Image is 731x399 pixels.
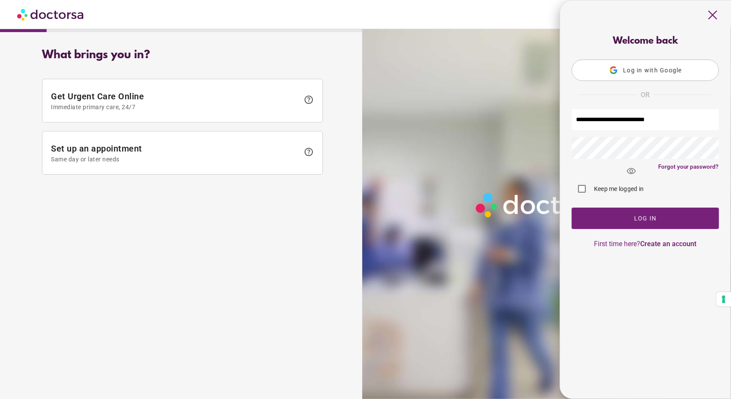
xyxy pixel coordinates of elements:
[658,163,719,170] a: Forgot your password?
[623,67,682,74] span: Log in with Google
[704,7,721,23] span: close
[42,49,323,62] div: What brings you in?
[634,215,657,222] span: Log In
[51,143,299,163] span: Set up an appointment
[620,160,643,183] span: visibility
[472,189,618,221] img: Logo-Doctorsa-trans-White-partial-flat.png
[51,104,299,110] span: Immediate primary care, 24/7
[641,89,650,101] span: OR
[641,240,697,248] a: Create an account
[592,185,644,193] label: Keep me logged in
[572,208,719,229] button: Log In
[304,95,314,105] span: help
[51,156,299,163] span: Same day or later needs
[51,91,299,110] span: Get Urgent Care Online
[572,36,719,47] div: Welcome back
[304,147,314,157] span: help
[572,60,719,81] button: Log in with Google
[716,292,731,307] button: Your consent preferences for tracking technologies
[17,5,85,24] img: Doctorsa.com
[572,240,719,248] p: First time here?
